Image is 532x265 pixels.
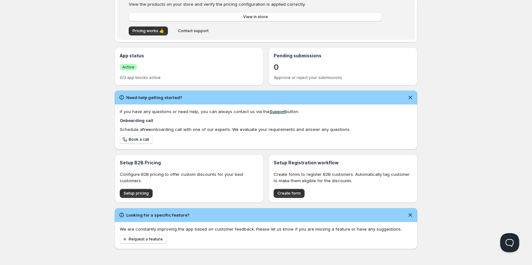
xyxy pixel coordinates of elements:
button: Create form [274,189,305,198]
span: View in store [243,14,268,19]
button: Request a feature [120,235,167,244]
span: Active [122,65,134,70]
a: Support [270,109,285,114]
span: Book a call [129,137,149,142]
div: If you have any questions or need help, you can always contact us via the button. [120,108,412,115]
span: Setup pricing [124,191,149,196]
div: Schedule a onboarding call with one of our experts. We evaluate your requirements and answer any ... [120,126,412,132]
p: 0/3 app blocks active [120,75,258,80]
button: Pricing works 👍 [129,26,168,35]
p: Create forms to register B2B customers. Automatically tag customer to make them eligible for the ... [274,171,412,184]
button: Contact support [174,26,212,35]
span: Contact support [178,28,209,33]
span: Request a feature [129,237,163,242]
span: Pricing works 👍 [133,28,164,33]
button: Dismiss notification [406,211,415,219]
a: Book a call [120,135,153,144]
p: Configure B2B pricing to offer custom discounts for your best customers. [120,171,258,184]
h3: Setup B2B Pricing [120,160,258,166]
h2: Looking for a specific feature? [126,212,190,218]
button: Dismiss notification [406,93,415,102]
h2: Need help getting started? [126,94,182,101]
p: We are constantly improving the app based on customer feedback. Please let us know if you are mis... [120,226,412,232]
h3: Pending submissions [274,53,412,59]
h3: App status [120,53,258,59]
a: 0 [274,62,279,72]
a: View in store [129,12,382,21]
iframe: Help Scout Beacon - Open [500,233,519,252]
h3: Setup Registration workflow [274,160,412,166]
a: SuccessActive [120,64,137,70]
span: Create form [277,191,301,196]
h4: Onboarding call [120,117,412,124]
b: free [142,127,151,132]
p: Approve or reject your submissions [274,75,412,80]
button: Setup pricing [120,189,153,198]
p: View the products on your store and verify the pricing configuration is applied correctly. [129,1,382,7]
